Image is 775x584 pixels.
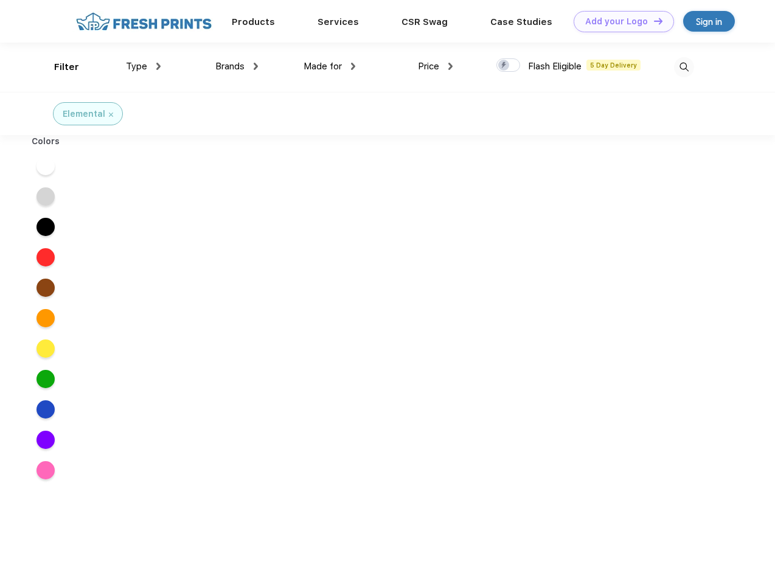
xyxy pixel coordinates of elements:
[654,18,662,24] img: DT
[674,57,694,77] img: desktop_search.svg
[351,63,355,70] img: dropdown.png
[418,61,439,72] span: Price
[72,11,215,32] img: fo%20logo%202.webp
[63,108,105,120] div: Elemental
[109,113,113,117] img: filter_cancel.svg
[254,63,258,70] img: dropdown.png
[448,63,453,70] img: dropdown.png
[528,61,582,72] span: Flash Eligible
[126,61,147,72] span: Type
[23,135,69,148] div: Colors
[156,63,161,70] img: dropdown.png
[683,11,735,32] a: Sign in
[585,16,648,27] div: Add your Logo
[318,16,359,27] a: Services
[215,61,245,72] span: Brands
[54,60,79,74] div: Filter
[586,60,641,71] span: 5 Day Delivery
[232,16,275,27] a: Products
[304,61,342,72] span: Made for
[401,16,448,27] a: CSR Swag
[696,15,722,29] div: Sign in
